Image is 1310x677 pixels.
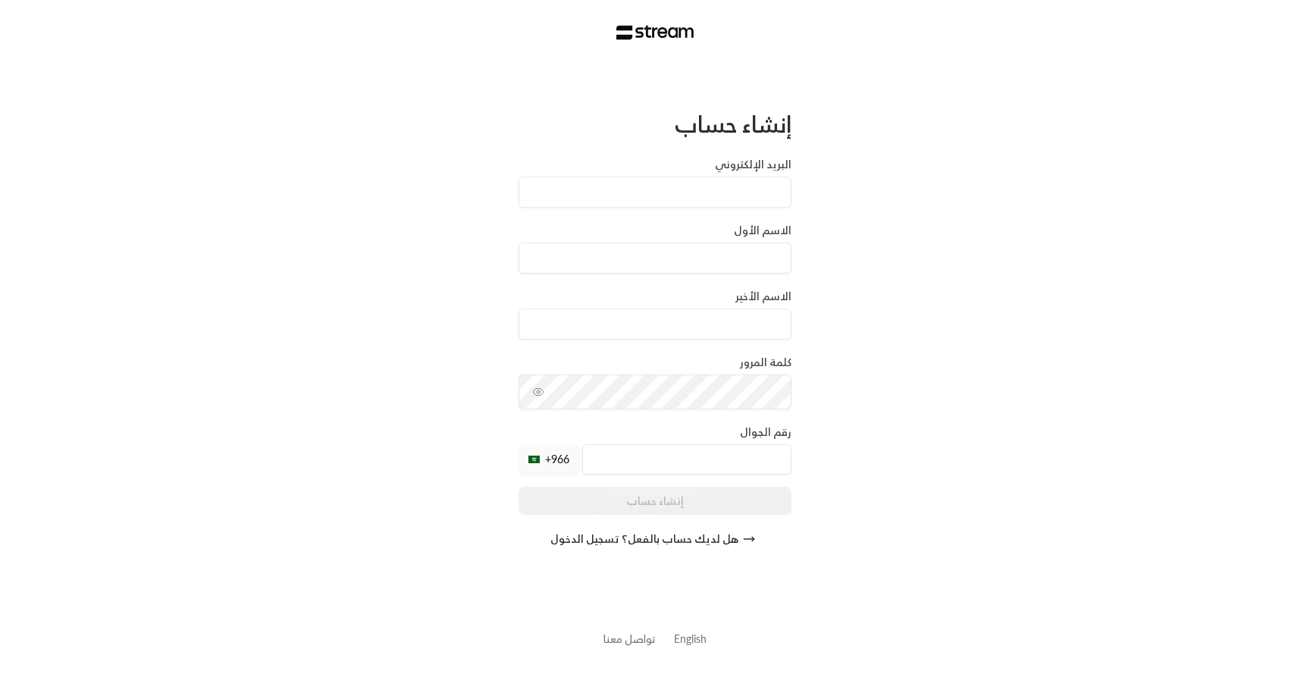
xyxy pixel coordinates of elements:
label: رقم الجوال [740,425,791,440]
button: هل لديك حساب بالفعل؟ تسجيل الدخول [519,524,791,554]
label: البريد الإلكتروني [715,157,791,172]
label: الاسم الأول [734,223,791,238]
button: toggle password visibility [526,380,550,404]
label: كلمة المرور [740,355,791,370]
a: تواصل معنا [603,629,656,648]
div: +966 [519,444,579,475]
a: English [674,625,707,653]
div: إنشاء حساب [519,110,791,139]
button: تواصل معنا [603,631,656,647]
label: الاسم الأخير [735,289,791,304]
img: Stream Logo [616,25,694,40]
